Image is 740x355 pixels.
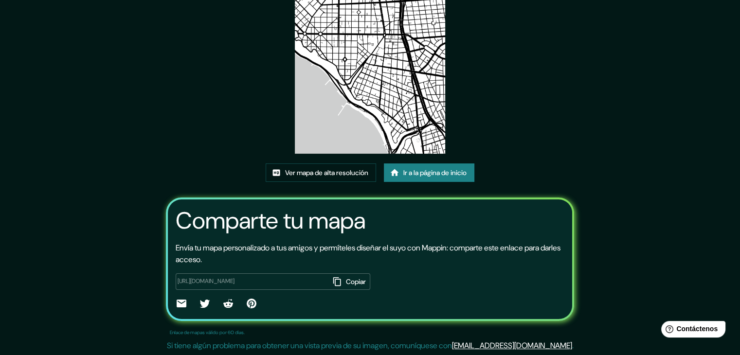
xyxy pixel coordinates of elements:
[170,329,245,336] font: Enlace de mapas válido por 60 días.
[346,277,366,286] font: Copiar
[384,163,474,182] a: Ir a la página de inicio
[452,340,572,351] a: [EMAIL_ADDRESS][DOMAIN_NAME]
[176,243,560,265] font: Envía tu mapa personalizado a tus amigos y permíteles diseñar el suyo con Mappin: comparte este e...
[403,168,467,177] font: Ir a la página de inicio
[572,340,574,351] font: .
[330,273,370,290] button: Copiar
[266,163,376,182] a: Ver mapa de alta resolución
[285,168,368,177] font: Ver mapa de alta resolución
[167,340,452,351] font: Si tiene algún problema para obtener una vista previa de su imagen, comuníquese con
[176,205,365,236] font: Comparte tu mapa
[653,317,729,344] iframe: Lanzador de widgets de ayuda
